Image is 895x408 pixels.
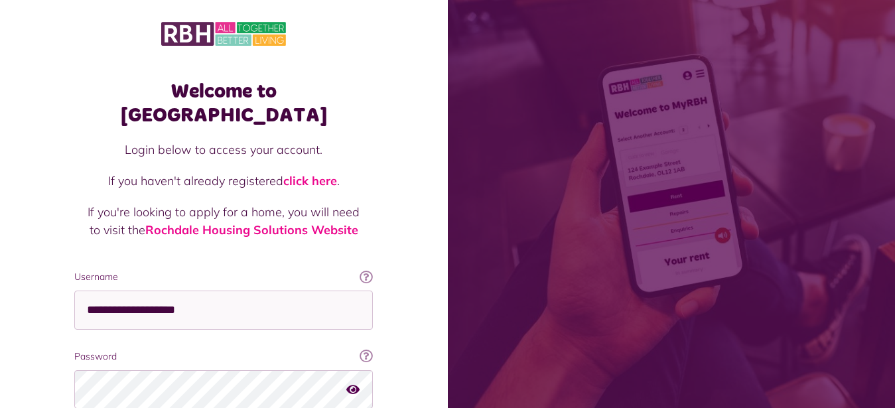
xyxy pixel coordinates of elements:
h1: Welcome to [GEOGRAPHIC_DATA] [74,80,373,127]
p: If you're looking to apply for a home, you will need to visit the [88,203,360,239]
p: Login below to access your account. [88,141,360,159]
p: If you haven't already registered . [88,172,360,190]
a: click here [283,173,337,188]
img: MyRBH [161,20,286,48]
a: Rochdale Housing Solutions Website [145,222,358,238]
label: Username [74,270,373,284]
label: Password [74,350,373,364]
